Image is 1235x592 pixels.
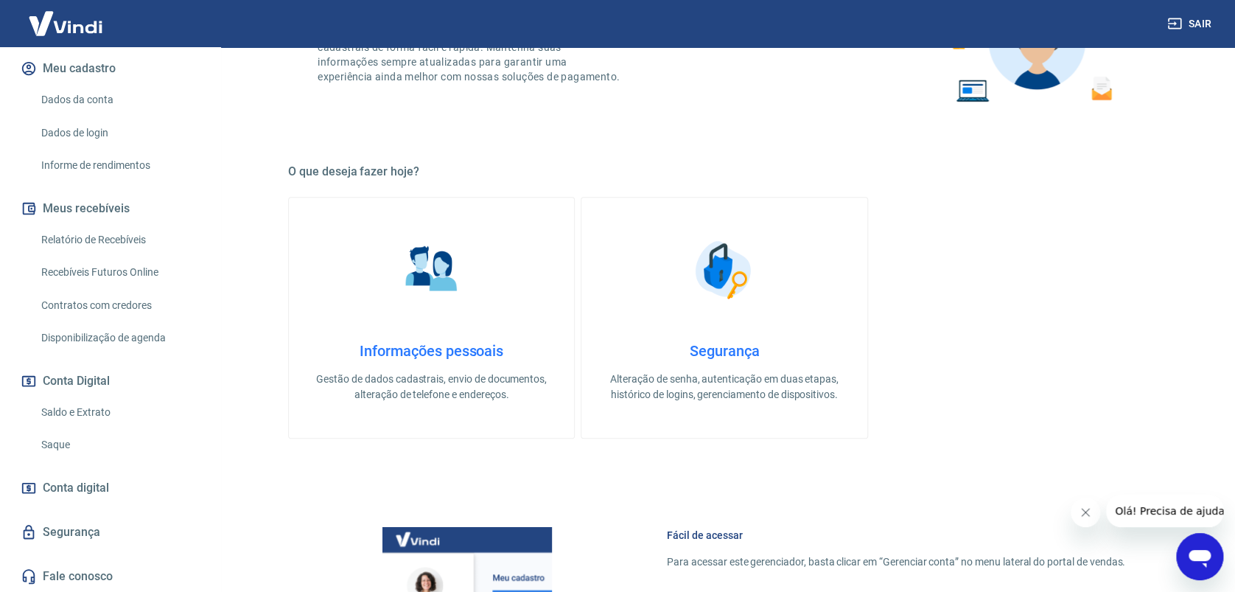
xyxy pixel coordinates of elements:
[1071,498,1100,527] iframe: Fechar mensagem
[18,1,113,46] img: Vindi
[1106,495,1223,527] iframe: Mensagem da empresa
[43,478,109,498] span: Conta digital
[18,365,203,397] button: Conta Digital
[35,323,203,353] a: Disponibilização de agenda
[667,528,1125,543] h6: Fácil de acessar
[667,554,1125,570] p: Para acessar este gerenciador, basta clicar em “Gerenciar conta” no menu lateral do portal de ven...
[18,516,203,549] a: Segurança
[312,372,550,403] p: Gestão de dados cadastrais, envio de documentos, alteração de telefone e endereços.
[35,290,203,321] a: Contratos com credores
[395,233,469,307] img: Informações pessoais
[18,472,203,504] a: Conta digital
[35,225,203,255] a: Relatório de Recebíveis
[318,25,623,84] p: Aqui você pode consultar e atualizar todos os seus dados cadastrais de forma fácil e rápida. Mant...
[35,397,203,428] a: Saldo e Extrato
[605,342,843,360] h4: Segurança
[312,342,550,360] h4: Informações pessoais
[288,164,1161,179] h5: O que deseja fazer hoje?
[18,52,203,85] button: Meu cadastro
[35,85,203,115] a: Dados da conta
[581,197,867,439] a: SegurançaSegurançaAlteração de senha, autenticação em duas etapas, histórico de logins, gerenciam...
[605,372,843,403] p: Alteração de senha, autenticação em duas etapas, histórico de logins, gerenciamento de dispositivos.
[35,257,203,288] a: Recebíveis Futuros Online
[1176,533,1223,580] iframe: Botão para abrir a janela de mensagens
[9,10,124,22] span: Olá! Precisa de ajuda?
[35,118,203,148] a: Dados de login
[35,150,203,181] a: Informe de rendimentos
[688,233,761,307] img: Segurança
[35,430,203,460] a: Saque
[18,192,203,225] button: Meus recebíveis
[1164,10,1217,38] button: Sair
[288,197,575,439] a: Informações pessoaisInformações pessoaisGestão de dados cadastrais, envio de documentos, alteraçã...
